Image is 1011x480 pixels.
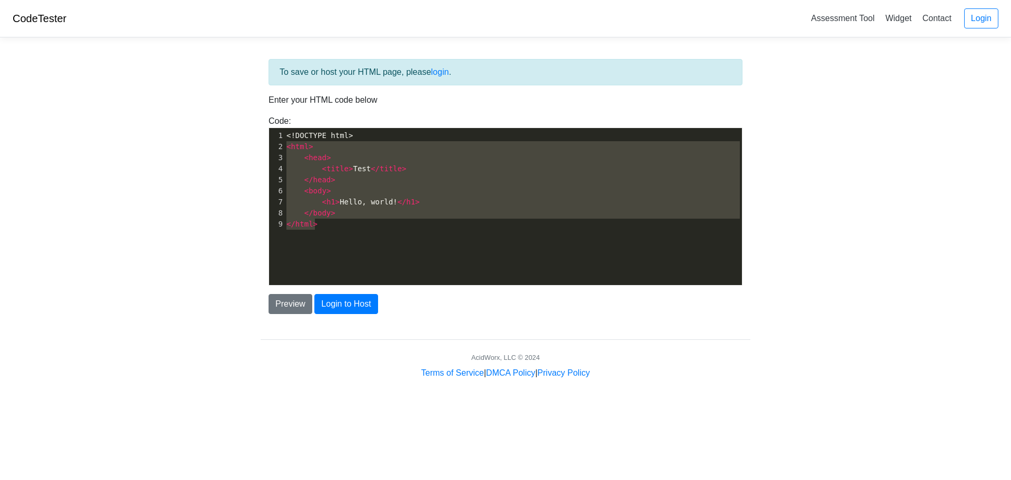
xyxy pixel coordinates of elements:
[918,9,956,27] a: Contact
[398,198,407,206] span: </
[269,174,284,185] div: 5
[313,209,331,217] span: body
[322,198,326,206] span: <
[304,187,309,195] span: <
[326,164,349,173] span: title
[304,209,313,217] span: </
[309,187,326,195] span: body
[331,209,335,217] span: >
[291,142,309,151] span: html
[415,198,419,206] span: >
[269,152,284,163] div: 3
[322,164,326,173] span: <
[295,220,313,228] span: html
[269,185,284,197] div: 6
[326,187,331,195] span: >
[538,368,590,377] a: Privacy Policy
[407,198,415,206] span: h1
[286,220,295,228] span: </
[471,352,540,363] div: AcidWorx, LLC © 2024
[421,368,484,377] a: Terms of Service
[331,175,335,184] span: >
[380,164,402,173] span: title
[304,175,313,184] span: </
[807,9,879,27] a: Assessment Tool
[13,13,66,24] a: CodeTester
[269,130,284,141] div: 1
[964,8,998,28] a: Login
[269,141,284,152] div: 2
[269,59,742,85] div: To save or host your HTML page, please .
[881,9,916,27] a: Widget
[402,164,406,173] span: >
[269,94,742,106] p: Enter your HTML code below
[309,153,326,162] span: head
[335,198,340,206] span: >
[314,294,378,314] button: Login to Host
[326,198,335,206] span: h1
[309,142,313,151] span: >
[326,153,331,162] span: >
[286,164,407,173] span: Test
[313,175,331,184] span: head
[349,164,353,173] span: >
[269,197,284,208] div: 7
[421,367,590,379] div: | |
[269,219,284,230] div: 9
[269,294,312,314] button: Preview
[269,208,284,219] div: 8
[269,163,284,174] div: 4
[431,67,449,76] a: login
[304,153,309,162] span: <
[261,115,750,286] div: Code:
[286,131,353,140] span: <!DOCTYPE html>
[371,164,380,173] span: </
[286,198,420,206] span: Hello, world!
[313,220,318,228] span: >
[286,142,291,151] span: <
[486,368,535,377] a: DMCA Policy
